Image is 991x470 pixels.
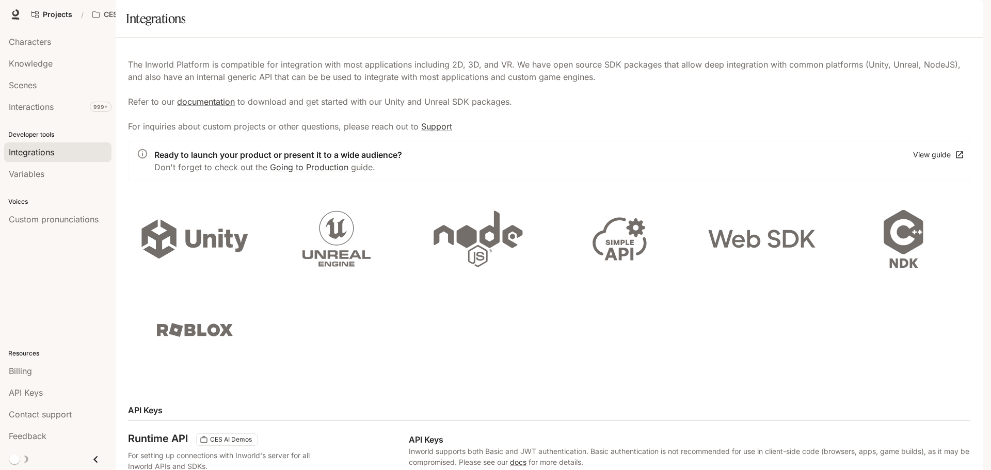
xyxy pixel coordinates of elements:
[128,433,188,444] h3: Runtime API
[409,433,970,446] p: API Keys
[27,4,77,25] a: Go to projects
[510,458,526,466] a: docs
[409,446,970,467] p: Inworld supports both Basic and JWT authentication. Basic authentication is not recommended for u...
[128,404,970,416] h2: API Keys
[270,162,348,172] a: Going to Production
[104,10,154,19] p: CES AI Demos
[43,10,72,19] span: Projects
[128,58,970,133] p: The Inworld Platform is compatible for integration with most applications including 2D, 3D, and V...
[154,161,402,173] p: Don't forget to check out the guide.
[913,149,951,161] div: View guide
[196,433,258,446] div: These keys will apply to your current workspace only
[177,96,235,107] a: documentation
[88,4,170,25] button: All workspaces
[154,149,402,161] p: Ready to launch your product or present it to a wide audience?
[910,147,966,164] a: View guide
[77,9,88,20] div: /
[126,8,185,29] h1: Integrations
[421,121,452,132] a: Support
[206,435,256,444] span: CES AI Demos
